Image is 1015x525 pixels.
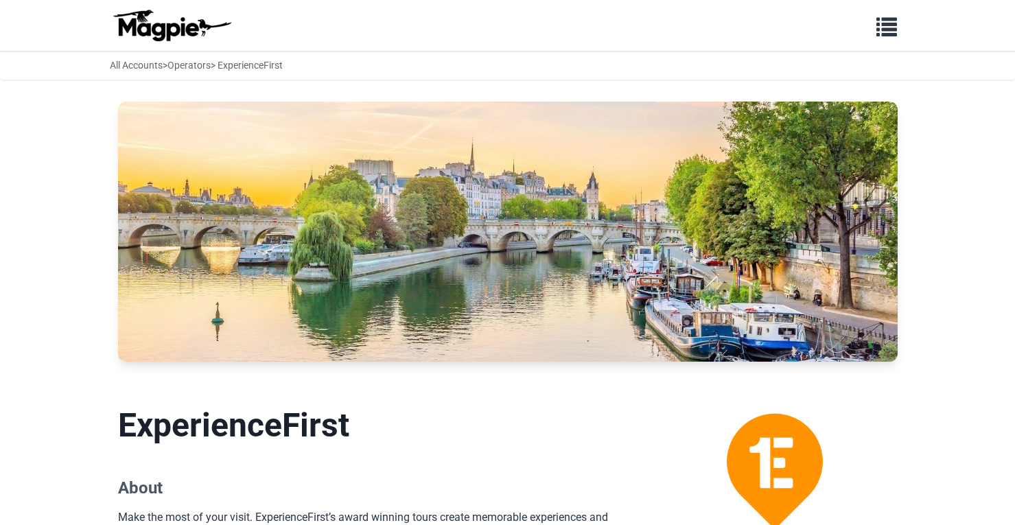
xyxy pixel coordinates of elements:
h2: About [118,478,631,498]
a: All Accounts [110,60,163,71]
img: logo-ab69f6fb50320c5b225c76a69d11143b.png [110,9,233,42]
div: > > ExperienceFirst [110,58,283,73]
h1: ExperienceFirst [118,406,631,445]
img: ExperienceFirst banner [118,102,898,362]
a: Operators [167,60,211,71]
